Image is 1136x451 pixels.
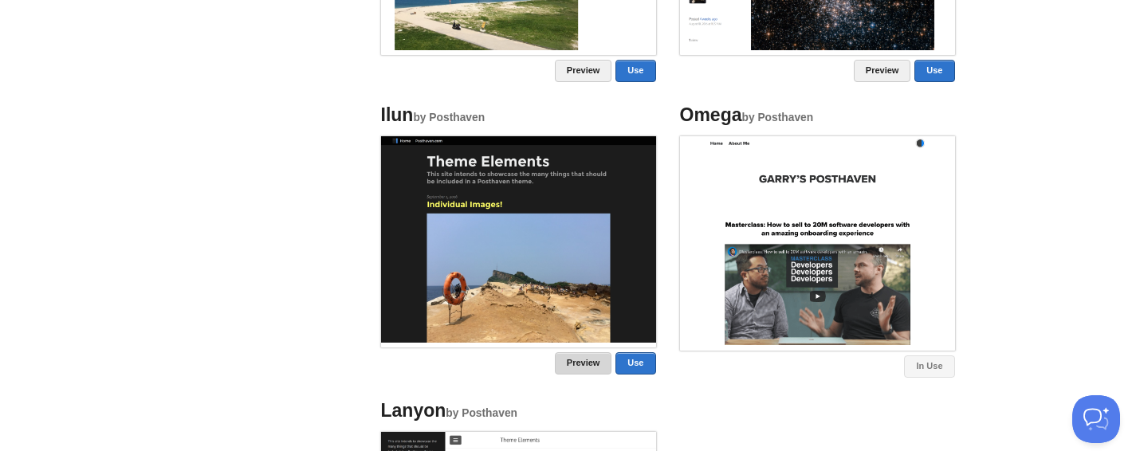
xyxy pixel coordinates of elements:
[381,136,656,343] img: Screenshot
[904,355,954,378] a: In Use
[680,105,955,125] h4: Omega
[741,112,813,124] small: by Posthaven
[914,60,954,82] a: Use
[381,401,656,421] h4: Lanyon
[615,352,655,375] a: Use
[446,407,517,419] small: by Posthaven
[555,352,612,375] a: Preview
[555,60,612,82] a: Preview
[615,60,655,82] a: Use
[413,112,485,124] small: by Posthaven
[381,105,656,125] h4: Ilun
[1072,395,1120,443] iframe: Help Scout Beacon - Open
[680,136,955,345] img: Screenshot
[854,60,911,82] a: Preview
